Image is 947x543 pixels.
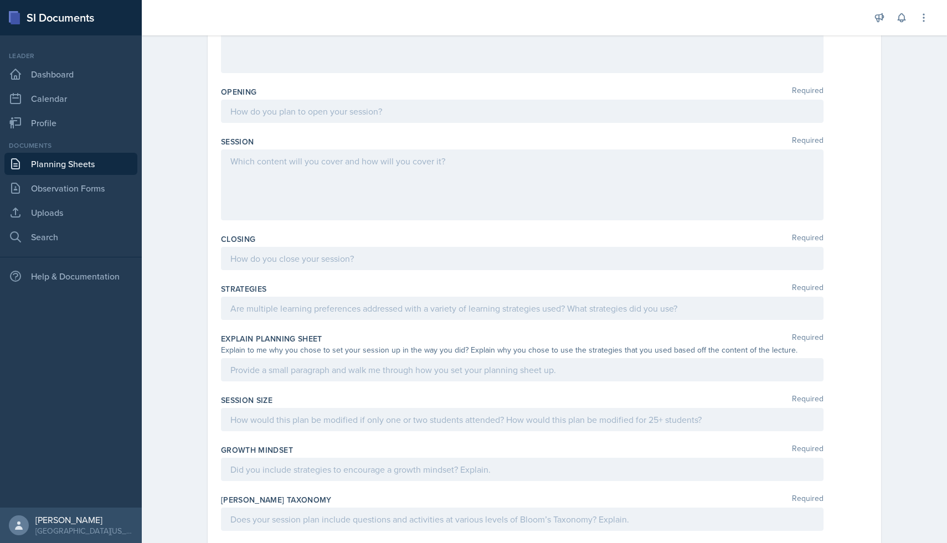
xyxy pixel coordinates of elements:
a: Dashboard [4,63,137,85]
span: Required [792,494,824,505]
label: Strategies [221,283,267,294]
span: Required [792,283,824,294]
label: Session Size [221,395,272,406]
label: Explain Planning Sheet [221,333,322,344]
div: [PERSON_NAME] [35,514,133,525]
a: Planning Sheets [4,153,137,175]
span: Required [792,234,824,245]
label: Opening [221,86,256,97]
a: Calendar [4,87,137,110]
a: Profile [4,112,137,134]
a: Uploads [4,201,137,224]
span: Required [792,444,824,456]
a: Search [4,226,137,248]
div: [GEOGRAPHIC_DATA][US_STATE] [35,525,133,536]
span: Required [792,136,824,147]
span: Required [792,86,824,97]
a: Observation Forms [4,177,137,199]
span: Required [792,333,824,344]
label: [PERSON_NAME] Taxonomy [221,494,332,505]
label: Closing [221,234,255,245]
span: Required [792,395,824,406]
div: Explain to me why you chose to set your session up in the way you did? Explain why you chose to u... [221,344,824,356]
label: Session [221,136,254,147]
div: Documents [4,141,137,151]
label: Growth Mindset [221,444,293,456]
div: Help & Documentation [4,265,137,287]
div: Leader [4,51,137,61]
